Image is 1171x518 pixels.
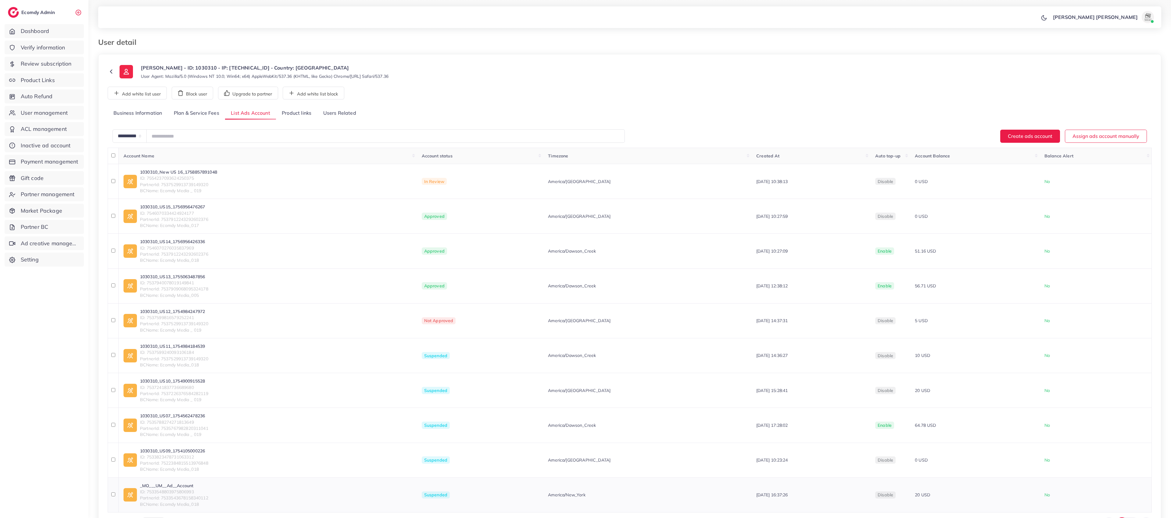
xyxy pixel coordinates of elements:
[140,419,208,425] span: ID: 7535788274271813649
[915,457,928,463] span: 0 USD
[756,179,788,184] span: [DATE] 10:38:13
[140,460,208,466] span: PartnerId: 7522384815513976848
[276,107,317,120] a: Product links
[422,317,456,325] span: Not Approved
[548,283,596,289] span: America/Dawson_Creek
[756,153,780,159] span: Created At
[878,283,892,289] span: enable
[548,213,611,219] span: America/[GEOGRAPHIC_DATA]
[140,390,208,397] span: PartnerId: 7537226376584282119
[124,488,137,502] img: ic-ad-info.7fc67b75.svg
[1050,11,1156,23] a: [PERSON_NAME] [PERSON_NAME]avatar
[1044,492,1050,498] span: No
[422,491,450,499] span: Suspended
[140,413,208,419] a: 1030310_US07_1754562478236
[548,248,596,254] span: America/Dawson_Creek
[5,204,84,218] a: Market Package
[120,65,133,78] img: ic-user-info.36bf1079.svg
[124,175,137,188] img: ic-ad-info.7fc67b75.svg
[878,457,893,463] span: disable
[1044,318,1050,323] span: No
[878,423,892,428] span: enable
[140,327,208,333] span: BCName: Ecomdy Media _ 019
[21,239,79,247] span: Ad creative management
[1044,283,1050,289] span: No
[915,318,928,323] span: 5 USD
[5,122,84,136] a: ACL management
[878,388,893,393] span: disable
[124,384,137,397] img: ic-ad-info.7fc67b75.svg
[5,138,84,153] a: Inactive ad account
[1044,423,1050,428] span: No
[5,155,84,169] a: Payment management
[21,9,56,15] h2: Ecomdy Admin
[140,489,208,495] span: ID: 7533548803975806993
[878,179,893,184] span: disable
[140,222,208,228] span: BCName: Ecomdy Media_017
[140,466,208,472] span: BCName: Ecomdy Media_018
[422,422,450,429] span: Suspended
[5,73,84,87] a: Product Links
[124,453,137,467] img: ic-ad-info.7fc67b75.svg
[140,216,208,222] span: PartnerId: 7537912243292602376
[21,92,53,100] span: Auto Refund
[98,38,141,47] h3: User detail
[875,153,901,159] span: Auto top-up
[141,73,389,79] small: User Agent: Mozilla/5.0 (Windows NT 10.0; Win64; x64) AppleWebKit/537.36 (KHTML, like Gecko) Chro...
[140,175,217,181] span: ID: 7554237093624250375
[756,457,788,463] span: [DATE] 10:23:24
[218,87,278,99] button: Upgrade to partner
[168,107,225,120] a: Plan & Service Fees
[124,314,137,327] img: ic-ad-info.7fc67b75.svg
[756,214,788,219] span: [DATE] 10:27:59
[140,501,208,507] span: BCName: Ecomdy Media_018
[140,257,208,263] span: BCName: Ecomdy Media_018
[140,274,208,280] a: 1030310_US13_1755063487856
[756,248,788,254] span: [DATE] 10:27:09
[756,423,788,428] span: [DATE] 17:28:02
[140,280,208,286] span: ID: 7537940078019149841
[878,248,892,254] span: enable
[140,349,208,355] span: ID: 7537599240093106184
[878,214,893,219] span: disable
[1044,388,1050,393] span: No
[1044,457,1050,463] span: No
[878,492,893,498] span: disable
[1000,130,1060,143] button: Create ads account
[140,431,208,437] span: BCName: Ecomdy Media _ 019
[915,388,930,393] span: 20 USD
[422,153,453,159] span: Account status
[548,457,611,463] span: America/[GEOGRAPHIC_DATA]
[5,220,84,234] a: Partner BC
[5,187,84,201] a: Partner management
[124,349,137,362] img: ic-ad-info.7fc67b75.svg
[8,7,56,18] a: logoEcomdy Admin
[140,378,208,384] a: 1030310_US10_1754900915528
[915,492,930,498] span: 20 USD
[140,210,208,216] span: ID: 7546070334424924177
[140,245,208,251] span: ID: 7546070276035837969
[915,214,928,219] span: 0 USD
[1053,13,1138,21] p: [PERSON_NAME] [PERSON_NAME]
[21,142,71,149] span: Inactive ad account
[878,318,893,323] span: disable
[140,308,208,315] a: 1030310_US12_1754984247972
[5,89,84,103] a: Auto Refund
[1044,248,1050,254] span: No
[756,283,788,289] span: [DATE] 12:38:12
[5,253,84,267] a: Setting
[140,384,208,390] span: ID: 7537241837736689680
[1044,179,1050,184] span: No
[915,353,930,358] span: 10 USD
[1044,214,1050,219] span: No
[548,318,611,324] span: America/[GEOGRAPHIC_DATA]
[21,207,62,215] span: Market Package
[5,24,84,38] a: Dashboard
[124,279,137,293] img: ic-ad-info.7fc67b75.svg
[283,87,344,99] button: Add white list block
[548,153,568,159] span: Timezone
[1142,11,1154,23] img: avatar
[21,223,48,231] span: Partner BC
[140,321,208,327] span: PartnerId: 7537529913739149320
[8,7,19,18] img: logo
